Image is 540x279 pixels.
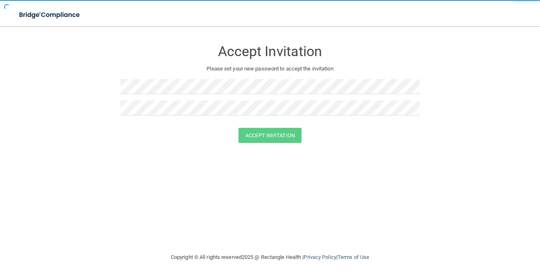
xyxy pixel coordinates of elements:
p: Please set your new password to accept the invitation [127,64,413,74]
button: Accept Invitation [238,128,302,143]
a: Privacy Policy [304,254,336,260]
div: Copyright © All rights reserved 2025 @ Rectangle Health | | [120,244,420,270]
a: Terms of Use [338,254,369,260]
img: bridge_compliance_login_screen.278c3ca4.svg [12,7,88,23]
h3: Accept Invitation [120,44,420,59]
